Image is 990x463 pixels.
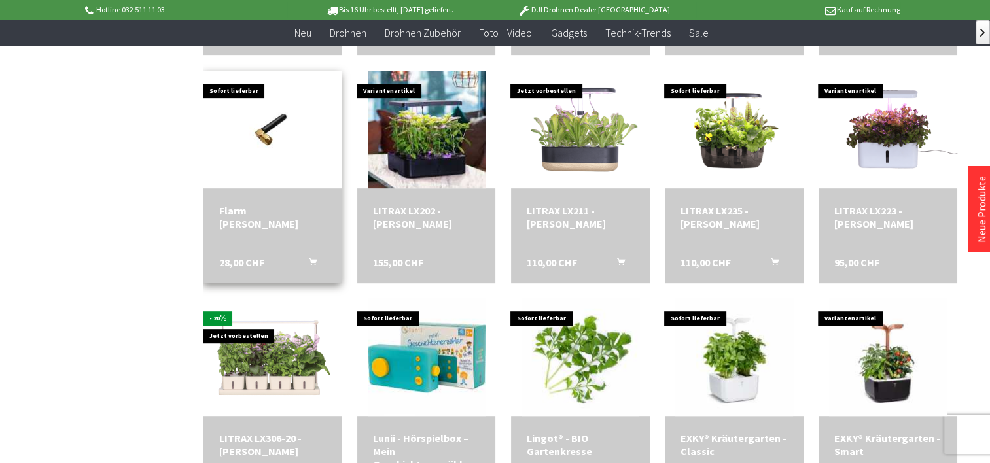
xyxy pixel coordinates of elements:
[527,256,577,269] span: 110,00 CHF
[479,26,532,39] span: Foto + Video
[681,256,731,269] span: 110,00 CHF
[219,432,326,458] a: LITRAX LX306-20 - [PERSON_NAME] 120,00 CHF In den Warenkorb
[219,204,326,230] a: Flarm [PERSON_NAME] 28,00 CHF In den Warenkorb
[203,311,342,403] img: LITRAX LX306-20 - LOUIS Küchengarten
[829,298,947,416] img: EXKY® Kräutergarten - Smart
[834,432,942,458] div: EXKY® Kräutergarten - Smart
[688,26,708,39] span: Sale
[373,204,480,230] a: LITRAX LX202 - [PERSON_NAME] 155,00 CHF
[82,2,287,18] p: Hotline 032 511 11 03
[294,26,311,39] span: Neu
[834,204,942,230] a: LITRAX LX223 - [PERSON_NAME] 95,00 CHF
[368,298,486,416] img: Lunii - Hörspielbox – Mein Geschichtenerzähler
[321,20,376,46] a: Drohnen
[203,86,342,173] img: Flarm Aurora Antenne
[696,2,900,18] p: Kauf auf Rechnung
[511,83,650,175] img: LITRAX LX211 - LEON Kräutergarten
[287,2,491,18] p: Bis 16 Uhr bestellt, [DATE] geliefert.
[834,256,879,269] span: 95,00 CHF
[527,432,634,458] a: Lingot® - BIO Gartenkresse 6,98 CHF In den Warenkorb
[293,256,325,273] button: In den Warenkorb
[755,256,787,273] button: In den Warenkorb
[541,20,595,46] a: Gadgets
[980,29,985,37] span: 
[681,204,788,230] a: LITRAX LX235 - [PERSON_NAME] 110,00 CHF In den Warenkorb
[219,256,264,269] span: 28,00 CHF
[491,2,696,18] p: DJI Drohnen Dealer [GEOGRAPHIC_DATA]
[219,204,326,230] div: Flarm [PERSON_NAME]
[470,20,541,46] a: Foto + Video
[834,432,942,458] a: EXKY® Kräutergarten - Smart 130,38 CHF
[679,20,717,46] a: Sale
[595,20,679,46] a: Technik-Trends
[522,298,639,416] img: Lingot® - BIO Gartenkresse
[834,204,942,230] div: LITRAX LX223 - [PERSON_NAME]
[285,20,321,46] a: Neu
[675,298,793,416] img: EXKY® Kräutergarten - Classic
[373,204,480,230] div: LITRAX LX202 - [PERSON_NAME]
[605,26,670,39] span: Technik-Trends
[665,83,804,175] img: LITRAX LX235 - PETER Blumengarten
[601,256,633,273] button: In den Warenkorb
[681,432,788,458] a: EXKY® Kräutergarten - Classic 100,27 CHF In den Warenkorb
[219,432,326,458] div: LITRAX LX306-20 - [PERSON_NAME]
[819,83,957,175] img: LITRAX LX223 - ALICE Bürogarten
[681,432,788,458] div: EXKY® Kräutergarten - Classic
[385,26,461,39] span: Drohnen Zubehör
[550,26,586,39] span: Gadgets
[368,71,486,188] img: LITRAX LX202 - ROBIN Salatgarten
[975,176,988,243] a: Neue Produkte
[330,26,366,39] span: Drohnen
[376,20,470,46] a: Drohnen Zubehör
[681,204,788,230] div: LITRAX LX235 - [PERSON_NAME]
[527,432,634,458] div: Lingot® - BIO Gartenkresse
[527,204,634,230] a: LITRAX LX211 - [PERSON_NAME] 110,00 CHF In den Warenkorb
[527,204,634,230] div: LITRAX LX211 - [PERSON_NAME]
[373,256,423,269] span: 155,00 CHF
